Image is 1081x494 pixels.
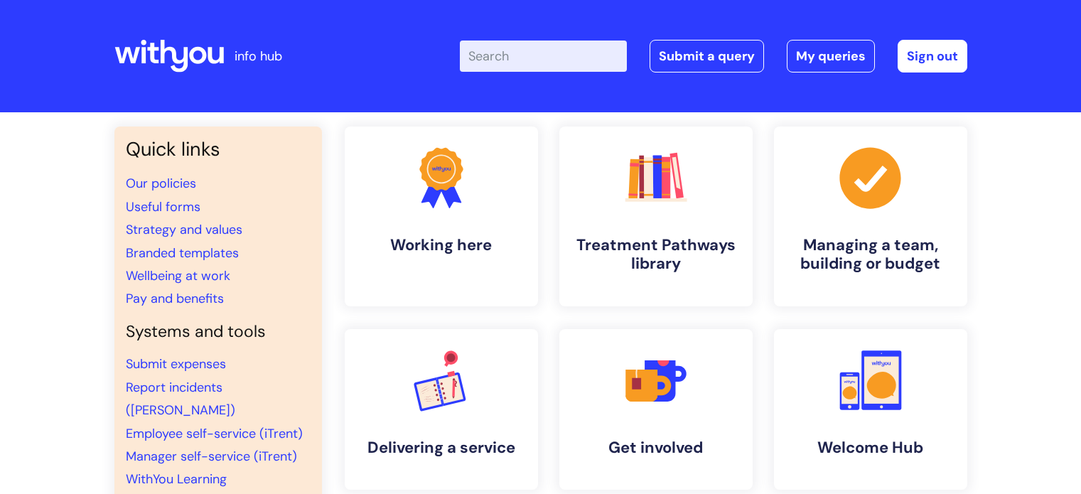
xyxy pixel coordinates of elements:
h4: Managing a team, building or budget [785,236,956,274]
a: Employee self-service (iTrent) [126,425,303,442]
a: Submit a query [650,40,764,73]
h4: Systems and tools [126,322,311,342]
a: Get involved [559,329,753,490]
h4: Working here [356,236,527,254]
a: Branded templates [126,245,239,262]
h4: Delivering a service [356,439,527,457]
a: Wellbeing at work [126,267,230,284]
a: WithYou Learning [126,471,227,488]
input: Search [460,41,627,72]
a: Delivering a service [345,329,538,490]
a: Our policies [126,175,196,192]
a: Welcome Hub [774,329,967,490]
a: Manager self-service (iTrent) [126,448,297,465]
h3: Quick links [126,138,311,161]
a: Treatment Pathways library [559,127,753,306]
h4: Treatment Pathways library [571,236,741,274]
a: Sign out [898,40,967,73]
p: info hub [235,45,282,68]
a: Submit expenses [126,355,226,372]
a: My queries [787,40,875,73]
a: Managing a team, building or budget [774,127,967,306]
a: Working here [345,127,538,306]
h4: Get involved [571,439,741,457]
a: Pay and benefits [126,290,224,307]
a: Strategy and values [126,221,242,238]
a: Report incidents ([PERSON_NAME]) [126,379,235,419]
div: | - [460,40,967,73]
h4: Welcome Hub [785,439,956,457]
a: Useful forms [126,198,200,215]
